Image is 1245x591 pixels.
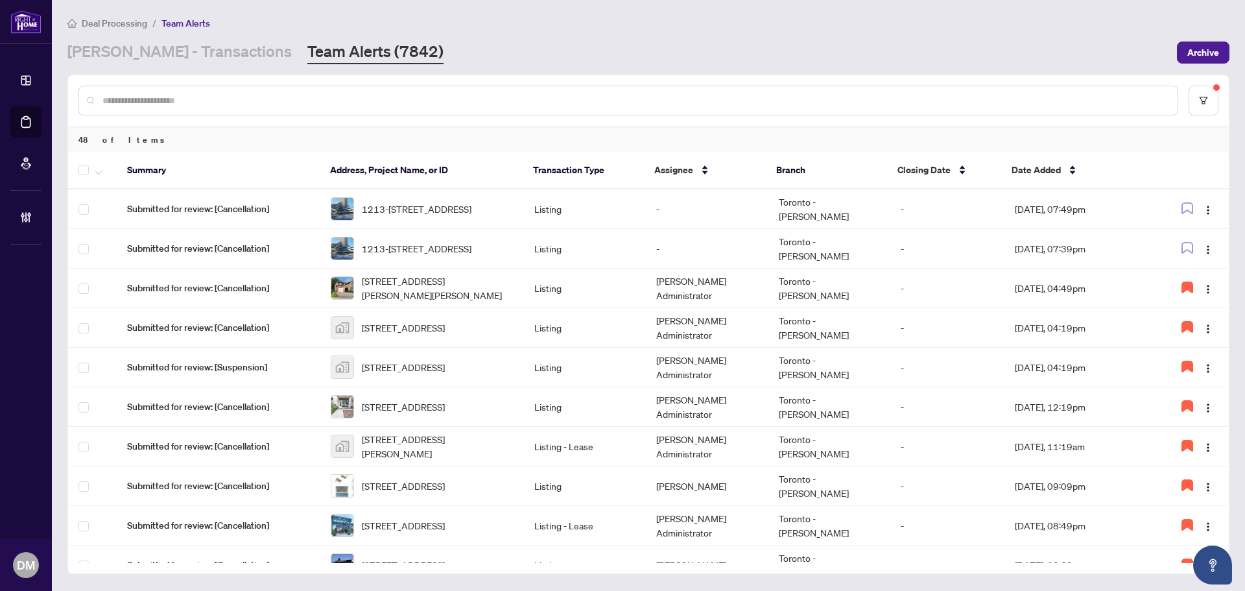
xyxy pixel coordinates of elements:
[362,360,445,374] span: [STREET_ADDRESS]
[331,317,353,339] img: thumbnail-img
[1004,546,1151,585] td: [DATE], 08:39pm
[362,241,471,256] span: 1213-[STREET_ADDRESS]
[67,41,292,64] a: [PERSON_NAME] - Transactions
[127,439,310,453] span: Submitted for review: [Cancellation]
[127,518,310,533] span: Submitted for review: [Cancellation]
[1203,482,1213,492] img: Logo
[890,308,1004,348] td: -
[1198,317,1218,338] button: Logo
[890,229,1004,269] td: -
[897,163,951,177] span: Closing Date
[17,556,35,574] span: DM
[331,237,353,259] img: thumbnail-img
[127,320,310,335] span: Submitted for review: [Cancellation]
[331,198,353,220] img: thumbnail-img
[320,152,523,189] th: Address, Project Name, or ID
[524,387,646,427] td: Listing
[1012,163,1061,177] span: Date Added
[524,269,646,308] td: Listing
[524,189,646,229] td: Listing
[362,202,471,216] span: 1213-[STREET_ADDRESS]
[127,241,310,256] span: Submitted for review: [Cancellation]
[1004,466,1151,506] td: [DATE], 09:09pm
[1001,152,1147,189] th: Date Added
[331,277,353,299] img: thumbnail-img
[1004,387,1151,427] td: [DATE], 12:19pm
[654,163,693,177] span: Assignee
[768,466,890,506] td: Toronto - [PERSON_NAME]
[362,320,445,335] span: [STREET_ADDRESS]
[1203,284,1213,295] img: Logo
[362,274,514,302] span: [STREET_ADDRESS][PERSON_NAME][PERSON_NAME]
[362,479,445,493] span: [STREET_ADDRESS]
[1203,324,1213,334] img: Logo
[1198,515,1218,536] button: Logo
[307,41,444,64] a: Team Alerts (7842)
[646,506,768,546] td: [PERSON_NAME] Administrator
[1203,245,1213,255] img: Logo
[768,308,890,348] td: Toronto - [PERSON_NAME]
[68,127,1229,152] div: 48 of Items
[362,558,445,572] span: [STREET_ADDRESS]
[1198,238,1218,259] button: Logo
[362,432,514,461] span: [STREET_ADDRESS][PERSON_NAME]
[1187,42,1219,63] span: Archive
[524,308,646,348] td: Listing
[524,427,646,466] td: Listing - Lease
[1004,427,1151,466] td: [DATE], 11:19am
[890,348,1004,387] td: -
[161,18,210,29] span: Team Alerts
[331,514,353,537] img: thumbnail-img
[152,16,156,30] li: /
[362,518,445,533] span: [STREET_ADDRESS]
[890,387,1004,427] td: -
[1004,506,1151,546] td: [DATE], 08:49pm
[890,189,1004,229] td: -
[127,202,310,216] span: Submitted for review: [Cancellation]
[10,10,41,34] img: logo
[331,435,353,457] img: thumbnail-img
[127,558,310,572] span: Submitted for review: [Cancellation]
[890,546,1004,585] td: -
[768,387,890,427] td: Toronto - [PERSON_NAME]
[1193,546,1232,585] button: Open asap
[67,19,77,28] span: home
[1004,308,1151,348] td: [DATE], 04:19pm
[362,400,445,414] span: [STREET_ADDRESS]
[1004,229,1151,269] td: [DATE], 07:39pm
[646,387,768,427] td: [PERSON_NAME] Administrator
[890,427,1004,466] td: -
[127,479,310,493] span: Submitted for review: [Cancellation]
[646,427,768,466] td: [PERSON_NAME] Administrator
[524,546,646,585] td: Listing
[890,506,1004,546] td: -
[768,189,890,229] td: Toronto - [PERSON_NAME]
[646,546,768,585] td: [PERSON_NAME]
[768,506,890,546] td: Toronto - [PERSON_NAME]
[331,554,353,576] img: thumbnail-img
[1203,363,1213,374] img: Logo
[331,475,353,497] img: thumbnail-img
[524,229,646,269] td: Listing
[1203,442,1213,453] img: Logo
[1198,357,1218,378] button: Logo
[524,466,646,506] td: Listing
[1198,199,1218,219] button: Logo
[1203,403,1213,413] img: Logo
[331,396,353,418] img: thumbnail-img
[1203,522,1213,532] img: Logo
[646,269,768,308] td: [PERSON_NAME] Administrator
[331,356,353,378] img: thumbnail-img
[768,229,890,269] td: Toronto - [PERSON_NAME]
[646,229,768,269] td: -
[1004,189,1151,229] td: [DATE], 07:49pm
[127,281,310,295] span: Submitted for review: [Cancellation]
[127,400,310,414] span: Submitted for review: [Cancellation]
[768,546,890,585] td: Toronto - [PERSON_NAME]
[646,348,768,387] td: [PERSON_NAME] Administrator
[1203,205,1213,215] img: Logo
[1004,269,1151,308] td: [DATE], 04:49pm
[646,308,768,348] td: [PERSON_NAME] Administrator
[117,152,320,189] th: Summary
[82,18,147,29] span: Deal Processing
